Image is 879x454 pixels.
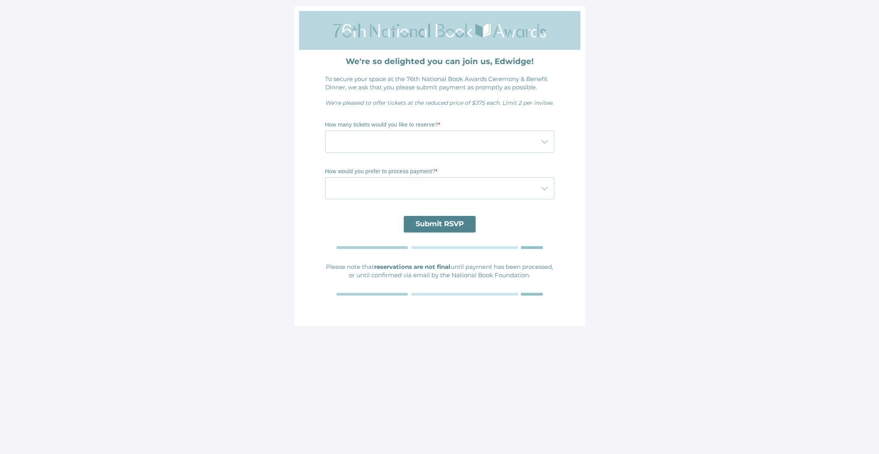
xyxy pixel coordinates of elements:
span: Please note that until payment has been processed, or until confirmed via email by the National B... [326,263,553,279]
strong: We're so delighted you can join us, Edwidge! [346,57,534,66]
p: How would you prefer to process payment? [325,168,554,176]
strong: reservations are not final [374,263,450,271]
span: To secure your space at the 76th National Book Awards Ceremony & Benefit Dinner, we ask that you ... [325,75,548,91]
a: Submit RSVP [404,216,476,233]
span: We're pleased to offer tickets at the reduced price of $375 each. Limit 2 per invitee. [325,99,553,106]
p: How many tickets would you like to reserve? [325,121,554,129]
span: Submit RSVP [416,219,464,228]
